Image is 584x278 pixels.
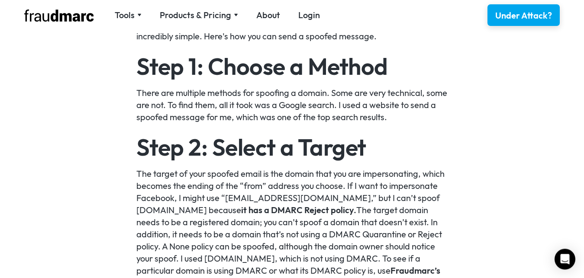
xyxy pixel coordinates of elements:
a: Under Attack? [487,4,560,26]
p: There are multiple methods for spoofing a domain. Some are very technical, some are not. To find ... [136,87,448,123]
div: Under Attack? [495,10,552,22]
h2: Step 2: Select a Target [136,135,448,159]
div: Products & Pricing [160,9,238,21]
div: Tools [115,9,142,21]
a: About [256,9,280,21]
a: Login [298,9,320,21]
h2: Step 1: Choose a Method [136,54,448,78]
div: Tools [115,9,135,21]
div: Open Intercom Messenger [555,249,575,269]
a: it has a DMARC Reject policy. [241,205,356,215]
div: Products & Pricing [160,9,231,21]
